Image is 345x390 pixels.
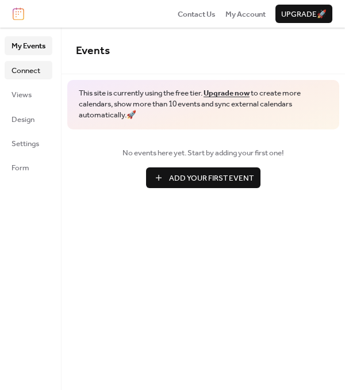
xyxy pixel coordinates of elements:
[281,9,327,20] span: Upgrade 🚀
[11,162,29,174] span: Form
[5,134,52,152] a: Settings
[11,89,32,101] span: Views
[225,9,266,20] span: My Account
[13,7,24,20] img: logo
[79,88,328,121] span: This site is currently using the free tier. to create more calendars, show more than 10 events an...
[11,138,39,150] span: Settings
[204,86,250,101] a: Upgrade now
[169,173,254,184] span: Add Your First Event
[178,8,216,20] a: Contact Us
[76,147,331,159] span: No events here yet. Start by adding your first one!
[5,110,52,128] a: Design
[178,9,216,20] span: Contact Us
[5,61,52,79] a: Connect
[5,158,52,177] a: Form
[275,5,332,23] button: Upgrade🚀
[11,40,45,52] span: My Events
[5,36,52,55] a: My Events
[146,167,260,188] button: Add Your First Event
[76,40,110,62] span: Events
[225,8,266,20] a: My Account
[11,65,40,77] span: Connect
[11,114,34,125] span: Design
[76,167,331,188] a: Add Your First Event
[5,85,52,104] a: Views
